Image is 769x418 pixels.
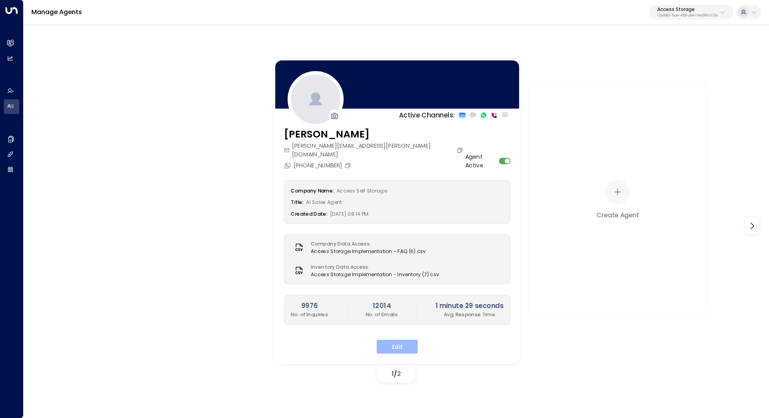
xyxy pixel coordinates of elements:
[311,247,426,255] span: Access Storage Implementation - FAQ (6).csv
[436,311,503,318] p: Avg. Response Time
[366,311,398,318] p: No. of Emails
[337,187,387,194] span: Access Self Storage
[284,126,465,141] h3: [PERSON_NAME]
[392,369,394,378] span: 1
[330,210,368,217] span: [DATE] 08:14 PM
[291,187,334,194] label: Company Name:
[436,301,503,310] h2: 1 minute 29 seconds
[649,5,733,20] button: Access Storage17248963-7bae-4f68-a6e0-04e589c1c15e
[291,311,328,318] p: No. of Inquiries
[311,263,435,271] label: Inventory Data Access:
[311,271,439,278] span: Access Storage Implementation - Inventory (7).csv
[657,7,718,12] p: Access Storage
[657,14,718,17] p: 17248963-7bae-4f68-a6e0-04e589c1c15e
[284,141,465,159] div: [PERSON_NAME][EMAIL_ADDRESS][PERSON_NAME][DOMAIN_NAME]
[291,301,328,310] h2: 9976
[291,210,327,217] label: Created Date:
[596,210,639,219] div: Create Agent
[311,240,422,247] label: Company Data Access:
[306,198,342,205] span: AI Sales Agent
[465,152,496,169] label: Agent Active
[291,198,304,205] label: Title:
[397,369,401,378] span: 2
[377,365,416,383] div: /
[399,110,455,120] p: Active Channels:
[377,339,418,354] button: Edit
[31,7,82,16] a: Manage Agents
[366,301,398,310] h2: 12014
[284,161,353,169] div: [PHONE_NUMBER]
[344,162,353,169] button: Copy
[457,147,465,154] button: Copy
